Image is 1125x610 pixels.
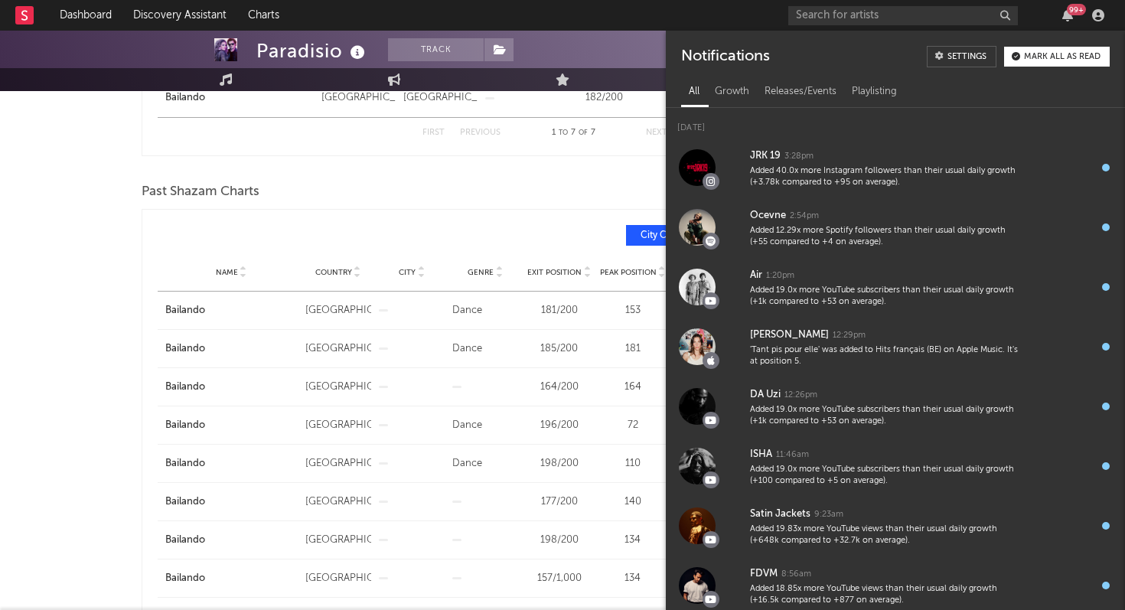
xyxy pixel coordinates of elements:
div: 99 + [1067,4,1086,15]
div: 110 [600,456,666,471]
div: 185 / 200 [526,341,592,357]
div: Notifications [681,46,769,67]
div: DA Uzi [750,386,781,404]
a: Bailando [165,494,298,510]
div: [GEOGRAPHIC_DATA] [305,533,371,548]
div: Added 40.0x more Instagram followers than their usual daily growth (+3.78k compared to +95 on ave... [750,165,1019,189]
div: Dance [452,303,518,318]
div: [GEOGRAPHIC_DATA] [321,90,396,106]
div: Added 19.0x more YouTube subscribers than their usual daily growth (+1k compared to +53 on average). [750,404,1019,428]
a: ISHA11:46amAdded 19.0x more YouTube subscribers than their usual daily growth (+100 compared to +... [666,436,1125,496]
button: Next [646,129,667,137]
div: Dance [452,418,518,433]
a: Bailando [165,533,298,548]
a: Bailando [165,456,298,471]
div: 182 / 200 [567,90,641,106]
a: Settings [927,46,996,67]
button: Mark all as read [1004,47,1110,67]
span: Country [315,268,352,277]
div: 11:46am [776,449,809,461]
div: [GEOGRAPHIC_DATA] [403,90,478,106]
div: Settings [947,53,986,61]
div: 164 / 200 [526,380,592,395]
div: Ocevne [750,207,786,225]
div: 3:28pm [784,151,814,162]
span: Exit Position [527,268,582,277]
div: FDVM [750,565,778,583]
div: 181 [600,341,666,357]
div: Air [750,266,762,285]
div: [GEOGRAPHIC_DATA] [305,303,371,318]
div: Dance [452,341,518,357]
div: 12:29pm [833,330,866,341]
span: City [399,268,416,277]
div: 157 / 1,000 [526,571,592,586]
span: of [579,129,588,136]
div: Mark all as read [1024,53,1101,61]
a: Bailando [165,341,298,357]
a: Bailando [165,90,314,106]
div: [DATE] [666,108,1125,138]
a: Bailando [165,303,298,318]
div: All [681,79,707,105]
div: Releases/Events [757,79,844,105]
div: 198 / 200 [526,533,592,548]
span: Peak Position [600,268,657,277]
a: DA Uzi12:26pmAdded 19.0x more YouTube subscribers than their usual daily growth (+1k compared to ... [666,377,1125,436]
div: 177 / 200 [526,494,592,510]
a: [PERSON_NAME]12:29pm'Tant pis pour elle' was added to Hits français (BE) on Apple Music. It's at ... [666,317,1125,377]
div: 'Tant pis pour elle' was added to Hits français (BE) on Apple Music. It's at position 5. [750,344,1019,368]
span: City Chart ( 42 ) [636,231,706,240]
div: [GEOGRAPHIC_DATA] [305,418,371,433]
div: ISHA [750,445,772,464]
div: JRK 19 [750,147,781,165]
div: 181 / 200 [526,303,592,318]
a: Bailando [165,380,298,395]
button: First [422,129,445,137]
div: 72 [600,418,666,433]
div: Added 12.29x more Spotify followers than their usual daily growth (+55 compared to +4 on average). [750,225,1019,249]
div: 164 [600,380,666,395]
button: City Chart(42) [626,225,729,246]
div: Playlisting [844,79,905,105]
span: Name [216,268,238,277]
div: 140 [600,494,666,510]
div: 2:54pm [790,210,819,222]
span: Genre [468,268,494,277]
button: 99+ [1062,9,1073,21]
div: Added 19.0x more YouTube subscribers than their usual daily growth (+100 compared to +5 on average). [750,464,1019,488]
div: 1 7 7 [531,124,615,142]
span: Past Shazam Charts [142,183,259,201]
div: 134 [600,571,666,586]
div: 9:23am [814,509,843,520]
div: Growth [707,79,757,105]
div: [GEOGRAPHIC_DATA] [305,341,371,357]
div: 12:26pm [784,390,817,401]
div: 153 [600,303,666,318]
div: [GEOGRAPHIC_DATA] [305,380,371,395]
div: Dance [452,456,518,471]
div: 198 / 200 [526,456,592,471]
a: Air1:20pmAdded 19.0x more YouTube subscribers than their usual daily growth (+1k compared to +53 ... [666,257,1125,317]
div: [GEOGRAPHIC_DATA] [305,494,371,510]
span: to [559,129,568,136]
div: 1:20pm [766,270,794,282]
a: Bailando [165,418,298,433]
a: Satin Jackets9:23amAdded 19.83x more YouTube views than their usual daily growth (+648k compared ... [666,496,1125,556]
button: Track [388,38,484,61]
a: Bailando [165,571,298,586]
a: JRK 193:28pmAdded 40.0x more Instagram followers than their usual daily growth (+3.78k compared t... [666,138,1125,197]
div: [PERSON_NAME] [750,326,829,344]
button: Previous [460,129,501,137]
div: Added 19.83x more YouTube views than their usual daily growth (+648k compared to +32.7k on average). [750,524,1019,547]
input: Search for artists [788,6,1018,25]
div: 8:56am [781,569,811,580]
